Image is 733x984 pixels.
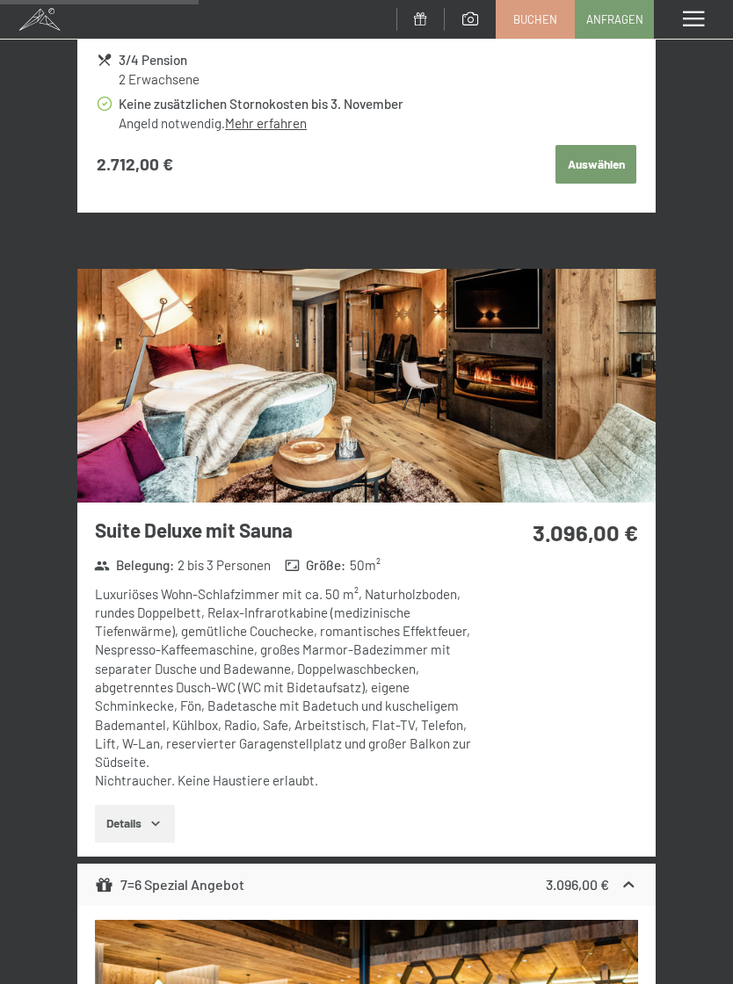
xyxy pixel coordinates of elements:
a: Buchen [497,1,574,38]
button: Auswählen [555,145,636,184]
div: 7=6 Spezial Angebot3.096,00 € [77,864,656,906]
img: mss_renderimg.php [77,269,656,503]
a: Mehr erfahren [225,115,307,131]
strong: Belegung : [94,556,174,575]
strong: 3.096,00 € [533,518,638,546]
div: Luxuriöses Wohn-Schlafzimmer mit ca. 50 m², Naturholzboden, rundes Doppelbett, Relax-Infrarotkabi... [95,585,483,791]
strong: Größe : [285,556,346,575]
strong: 2.712,00 € [97,153,173,177]
strong: 3.096,00 € [546,876,609,893]
span: 50 m² [350,556,381,575]
button: Details [95,805,175,843]
span: Buchen [513,11,557,27]
div: Angeld notwendig. [119,114,636,133]
h3: Suite Deluxe mit Sauna [95,517,483,544]
div: 2 Erwachsene [119,70,636,89]
a: Anfragen [576,1,653,38]
div: 3/4 Pension [119,50,636,70]
span: 2 bis 3 Personen [178,556,271,575]
div: Keine zusätzlichen Stornokosten bis 3. November [119,94,636,114]
div: 7=6 Spezial Angebot [95,874,244,895]
span: Anfragen [586,11,643,27]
